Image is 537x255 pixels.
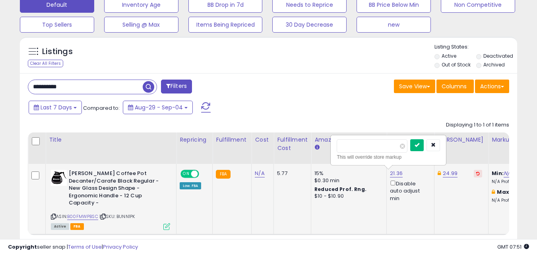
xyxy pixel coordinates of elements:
div: 15% [314,170,380,177]
div: Cost [255,136,270,144]
a: Privacy Policy [103,243,138,251]
span: Aug-29 - Sep-04 [135,103,183,111]
div: $10 - $10.90 [314,193,380,200]
button: Filters [161,80,192,93]
small: FBA [216,170,231,179]
div: Disable auto adjust min [390,179,428,202]
div: Displaying 1 to 1 of 1 items [446,121,509,129]
p: Listing States: [434,43,517,51]
button: 30 Day Decrease [272,17,347,33]
h5: Listings [42,46,73,57]
a: N/A [504,169,513,177]
button: Actions [475,80,509,93]
button: Items Being Repriced [188,17,263,33]
div: [PERSON_NAME] [438,136,485,144]
label: Archived [483,61,505,68]
button: Last 7 Days [29,101,82,114]
span: Compared to: [83,104,120,112]
label: Deactivated [483,53,513,59]
button: new [357,17,431,33]
span: Columns [442,82,467,90]
button: Save View [394,80,435,93]
span: 2025-09-12 07:51 GMT [497,243,529,251]
b: Max: [497,188,511,196]
a: 21.36 [390,169,403,177]
button: Columns [436,80,474,93]
button: Selling @ Max [104,17,178,33]
span: FBA [70,223,84,230]
div: Amazon Fees [314,136,383,144]
div: Fulfillment Cost [277,136,308,152]
label: Out of Stock [442,61,471,68]
div: seller snap | | [8,243,138,251]
div: Repricing [180,136,209,144]
div: ASIN: [51,170,170,229]
b: [PERSON_NAME] Coffee Pot Decanter/Carafe Black Regular - New Glass Design Shape - Ergonomic Handl... [69,170,165,209]
span: All listings currently available for purchase on Amazon [51,223,69,230]
b: Min: [492,169,504,177]
div: This will override store markup [337,153,440,161]
div: 5.77 [277,170,305,177]
button: Aug-29 - Sep-04 [123,101,193,114]
span: | SKU: BUNN1PK [99,213,135,220]
span: Last 7 Days [41,103,72,111]
div: Fulfillment [216,136,248,144]
img: 41ec7WrbhSL._SL40_.jpg [51,170,67,186]
small: Amazon Fees. [314,144,319,151]
label: Active [442,53,456,59]
button: Top Sellers [20,17,94,33]
div: Title [49,136,173,144]
strong: Copyright [8,243,37,251]
div: $0.30 min [314,177,380,184]
span: OFF [198,171,211,177]
a: N/A [255,169,264,177]
a: Terms of Use [68,243,102,251]
b: Reduced Prof. Rng. [314,186,366,193]
a: B00FMWPBSC [67,213,98,220]
div: Low. FBA [180,182,201,189]
div: Clear All Filters [28,60,63,67]
span: ON [181,171,191,177]
a: 24.99 [443,169,458,177]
